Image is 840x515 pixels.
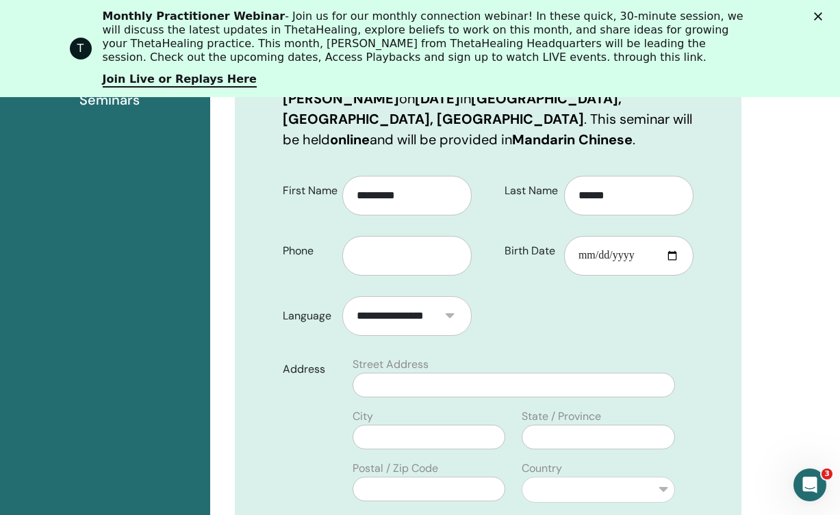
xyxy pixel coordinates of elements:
div: Close [814,12,828,21]
label: State / Province [522,408,601,425]
b: [GEOGRAPHIC_DATA], [GEOGRAPHIC_DATA], [GEOGRAPHIC_DATA] [283,90,622,128]
label: First Name [272,178,342,204]
b: [DATE] [415,90,460,107]
iframe: Intercom live chat [793,468,826,501]
label: Street Address [353,356,429,373]
a: Join Live or Replays Here [103,72,257,88]
label: Postal / Zip Code [353,460,438,477]
span: 3 [822,468,832,479]
div: Profile image for ThetaHealing [70,38,92,60]
label: Birth Date [494,238,564,264]
label: Phone [272,238,342,264]
p: You are registering for on in . This seminar will be held and will be provided in . [283,68,693,150]
label: Last Name [494,178,564,204]
label: City [353,408,373,425]
b: Dig Deeper with [PERSON_NAME] [283,69,525,107]
div: - Join us for our monthly connection webinar! In these quick, 30-minute session, we will discuss ... [103,10,749,64]
b: Monthly Practitioner Webinar [103,10,285,23]
label: Address [272,356,344,382]
b: online [330,131,370,148]
b: Mandarin Chinese [512,131,633,148]
label: Language [272,303,342,329]
label: Country [522,460,562,477]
